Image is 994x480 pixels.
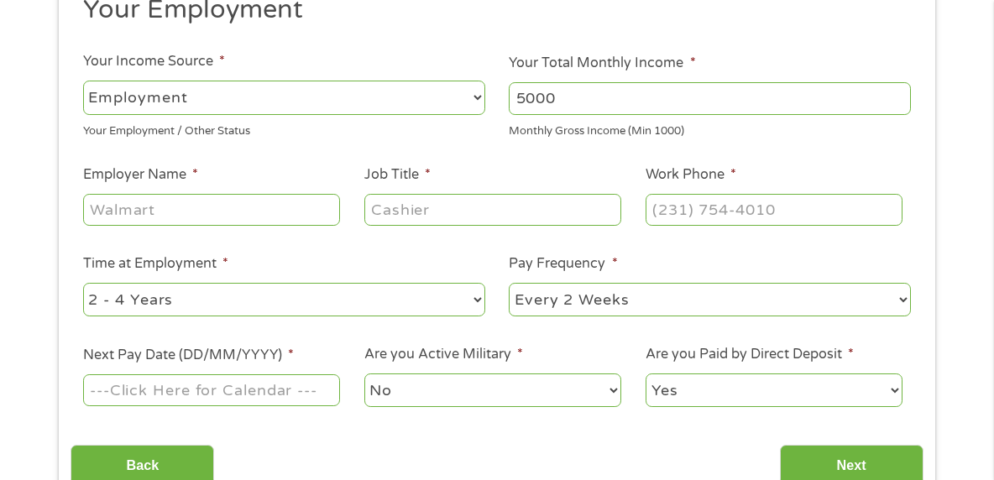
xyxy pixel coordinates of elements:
label: Employer Name [83,166,198,184]
label: Your Total Monthly Income [509,55,695,72]
div: Your Employment / Other Status [83,117,485,140]
label: Pay Frequency [509,255,617,273]
label: Time at Employment [83,255,228,273]
div: Monthly Gross Income (Min 1000) [509,117,911,140]
input: 1800 [509,82,911,114]
input: Walmart [83,194,340,226]
label: Work Phone [646,166,736,184]
input: Cashier [364,194,621,226]
input: (231) 754-4010 [646,194,902,226]
label: Job Title [364,166,431,184]
label: Next Pay Date (DD/MM/YYYY) [83,347,294,364]
input: ---Click Here for Calendar --- [83,374,340,406]
label: Your Income Source [83,53,225,70]
label: Are you Active Military [364,346,523,363]
label: Are you Paid by Direct Deposit [646,346,854,363]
